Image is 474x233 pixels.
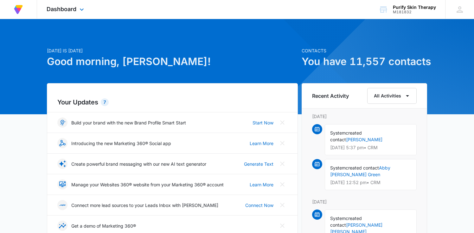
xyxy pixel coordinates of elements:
div: account name [393,5,436,10]
button: Close [277,179,287,190]
span: created contact [330,216,362,228]
p: [DATE] 5:37 pm • CRM [330,145,411,150]
a: Learn More [250,140,273,147]
span: System [330,216,346,221]
p: Manage your Websites 360® website from your Marketing 360® account [71,181,224,188]
a: Generate Text [244,161,273,167]
p: Build your brand with the new Brand Profile Smart Start [71,119,186,126]
span: System [330,130,346,136]
a: Learn More [250,181,273,188]
a: Start Now [253,119,273,126]
button: Close [277,159,287,169]
span: System [330,165,346,170]
button: Close [277,138,287,148]
h2: Your Updates [57,97,287,107]
span: created contact [330,130,362,142]
p: Get a demo of Marketing 360® [71,223,136,229]
h1: Good morning, [PERSON_NAME]! [47,54,298,69]
img: Volusion [13,4,24,15]
p: Introducing the new Marketing 360® Social app [71,140,171,147]
span: Dashboard [47,6,76,12]
button: Close [277,200,287,210]
p: [DATE] is [DATE] [47,47,298,54]
span: created contact [346,165,379,170]
div: account id [393,10,436,14]
p: [DATE] [312,198,417,205]
div: 7 [101,98,109,106]
p: Create powerful brand messaging with our new AI text generator [71,161,206,167]
a: [PERSON_NAME] [346,137,382,142]
button: Close [277,221,287,231]
button: Close [277,117,287,128]
p: [DATE] 12:52 pm • CRM [330,180,411,185]
p: [DATE] [312,113,417,120]
h1: You have 11,557 contacts [302,54,427,69]
h6: Recent Activity [312,92,349,100]
button: All Activities [367,88,417,104]
a: Connect Now [245,202,273,209]
p: Connect more lead sources to your Leads Inbox with [PERSON_NAME] [71,202,218,209]
p: Contacts [302,47,427,54]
